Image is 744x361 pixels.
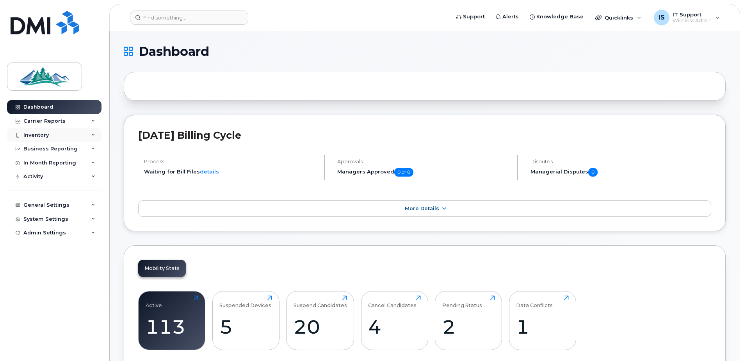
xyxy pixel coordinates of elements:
a: Cancel Candidates4 [368,295,421,345]
div: 1 [516,315,569,338]
div: Suspended Devices [219,295,271,308]
div: 113 [146,315,198,338]
a: Pending Status2 [442,295,495,345]
a: Active113 [146,295,198,345]
div: 20 [294,315,347,338]
h2: [DATE] Billing Cycle [138,129,711,141]
h5: Managers Approved [337,168,511,177]
a: Data Conflicts1 [516,295,569,345]
div: 4 [368,315,421,338]
div: Data Conflicts [516,295,553,308]
span: 0 of 0 [394,168,413,177]
li: Waiting for Bill Files [144,168,317,175]
h4: Process [144,159,317,164]
a: Suspended Devices5 [219,295,272,345]
div: Cancel Candidates [368,295,416,308]
div: Suspend Candidates [294,295,347,308]
div: Active [146,295,162,308]
div: 5 [219,315,272,338]
div: Pending Status [442,295,482,308]
div: 2 [442,315,495,338]
span: 0 [588,168,598,177]
span: More Details [405,206,439,211]
span: Dashboard [139,46,209,57]
a: details [200,168,219,175]
h4: Approvals [337,159,511,164]
h4: Disputes [530,159,711,164]
h5: Managerial Disputes [530,168,711,177]
a: Suspend Candidates20 [294,295,347,345]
